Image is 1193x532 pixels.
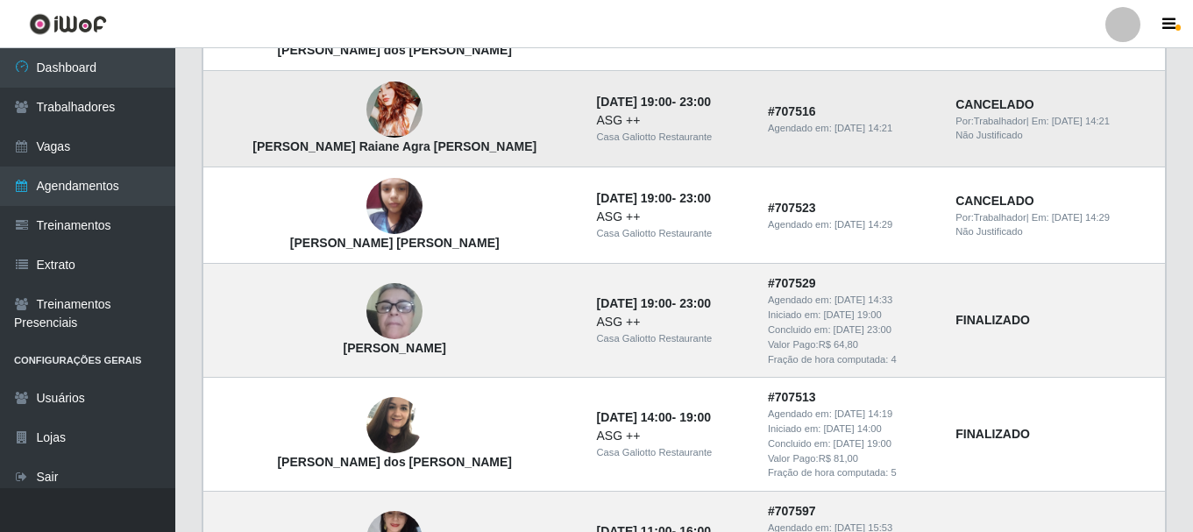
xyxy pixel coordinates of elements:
[597,410,711,424] strong: -
[834,438,891,449] time: [DATE] 19:00
[768,451,934,466] div: Valor Pago: R$ 81,00
[679,296,711,310] time: 23:00
[344,341,446,355] strong: [PERSON_NAME]
[597,95,672,109] time: [DATE] 19:00
[366,388,423,463] img: Jeane Maria dos Santos
[768,352,934,367] div: Fração de hora computada: 4
[834,324,891,335] time: [DATE] 23:00
[955,212,1026,223] span: Por: Trabalhador
[955,114,1154,129] div: | Em:
[768,217,934,232] div: Agendado em:
[955,210,1154,225] div: | Em:
[768,465,934,480] div: Fração de hora computada: 5
[834,123,892,133] time: [DATE] 14:21
[597,445,747,460] div: Casa Galiotto Restaurante
[1052,212,1110,223] time: [DATE] 14:29
[597,191,672,205] time: [DATE] 19:00
[768,104,816,118] strong: # 707516
[597,130,747,145] div: Casa Galiotto Restaurante
[679,191,711,205] time: 23:00
[768,276,816,290] strong: # 707529
[366,169,423,244] img: Ana Camila da Silva
[834,294,892,305] time: [DATE] 14:33
[597,427,747,445] div: ASG ++
[768,436,934,451] div: Concluido em:
[277,455,512,469] strong: [PERSON_NAME] dos [PERSON_NAME]
[597,313,747,331] div: ASG ++
[768,390,816,404] strong: # 707513
[834,219,892,230] time: [DATE] 14:29
[768,308,934,323] div: Iniciado em:
[277,43,512,57] strong: [PERSON_NAME] dos [PERSON_NAME]
[290,236,500,250] strong: [PERSON_NAME] [PERSON_NAME]
[768,337,934,352] div: Valor Pago: R$ 64,80
[768,201,816,215] strong: # 707523
[768,422,934,436] div: Iniciado em:
[955,224,1154,239] div: Não Justificado
[252,139,536,153] strong: [PERSON_NAME] Raiane Agra [PERSON_NAME]
[768,407,934,422] div: Agendado em:
[823,423,881,434] time: [DATE] 14:00
[955,313,1030,327] strong: FINALIZADO
[597,95,711,109] strong: -
[597,296,672,310] time: [DATE] 19:00
[768,121,934,136] div: Agendado em:
[768,504,816,518] strong: # 707597
[366,46,423,174] img: Maria Raiane Agra de Oliveira
[597,296,711,310] strong: -
[597,410,672,424] time: [DATE] 14:00
[597,191,711,205] strong: -
[823,309,881,320] time: [DATE] 19:00
[679,95,711,109] time: 23:00
[834,408,892,419] time: [DATE] 14:19
[955,194,1033,208] strong: CANCELADO
[597,208,747,226] div: ASG ++
[768,323,934,337] div: Concluido em:
[597,331,747,346] div: Casa Galiotto Restaurante
[366,253,423,369] img: Sandra Maria Barros Roma
[597,226,747,241] div: Casa Galiotto Restaurante
[679,410,711,424] time: 19:00
[955,116,1026,126] span: Por: Trabalhador
[955,97,1033,111] strong: CANCELADO
[955,128,1154,143] div: Não Justificado
[768,293,934,308] div: Agendado em:
[29,13,107,35] img: CoreUI Logo
[955,427,1030,441] strong: FINALIZADO
[597,111,747,130] div: ASG ++
[1052,116,1110,126] time: [DATE] 14:21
